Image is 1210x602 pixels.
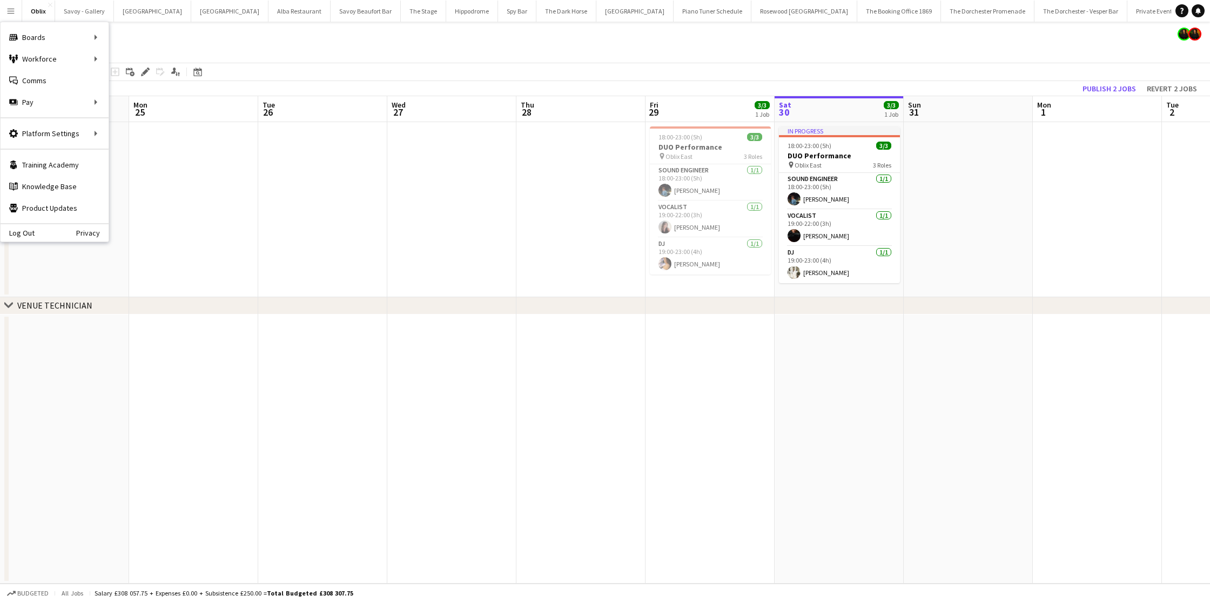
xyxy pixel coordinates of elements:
[59,589,85,597] span: All jobs
[650,238,771,275] app-card-role: DJ1/119:00-23:00 (4h)[PERSON_NAME]
[779,126,900,135] div: In progress
[1,48,109,70] div: Workforce
[779,210,900,246] app-card-role: Vocalist1/119:00-22:00 (3h)[PERSON_NAME]
[1,91,109,113] div: Pay
[779,126,900,283] app-job-card: In progress18:00-23:00 (5h)3/3DUO Performance Oblix East3 RolesSound Engineer1/118:00-23:00 (5h)[...
[1037,100,1051,110] span: Mon
[76,229,109,237] a: Privacy
[779,151,900,160] h3: DUO Performance
[392,100,406,110] span: Wed
[1,154,109,176] a: Training Academy
[788,142,831,150] span: 18:00-23:00 (5h)
[1,176,109,197] a: Knowledge Base
[755,101,770,109] span: 3/3
[884,101,899,109] span: 3/3
[1034,1,1127,22] button: The Dorchester - Vesper Bar
[1,123,109,144] div: Platform Settings
[1036,106,1051,118] span: 1
[114,1,191,22] button: [GEOGRAPHIC_DATA]
[648,106,658,118] span: 29
[390,106,406,118] span: 27
[498,1,536,22] button: Spy Bar
[873,161,891,169] span: 3 Roles
[446,1,498,22] button: Hippodrome
[650,100,658,110] span: Fri
[1178,28,1191,41] app-user-avatar: Celine Amara
[596,1,674,22] button: [GEOGRAPHIC_DATA]
[268,1,331,22] button: Alba Restaurant
[1142,82,1201,96] button: Revert 2 jobs
[674,1,751,22] button: Piano Tuner Schedule
[22,1,55,22] button: Oblix
[133,100,147,110] span: Mon
[777,106,791,118] span: 30
[751,1,857,22] button: Rosewood [GEOGRAPHIC_DATA]
[521,100,534,110] span: Thu
[1188,28,1201,41] app-user-avatar: Celine Amara
[884,110,898,118] div: 1 Job
[261,106,275,118] span: 26
[132,106,147,118] span: 25
[779,173,900,210] app-card-role: Sound Engineer1/118:00-23:00 (5h)[PERSON_NAME]
[650,126,771,275] app-job-card: 18:00-23:00 (5h)3/3DUO Performance Oblix East3 RolesSound Engineer1/118:00-23:00 (5h)[PERSON_NAME...
[779,100,791,110] span: Sat
[1127,1,1184,22] button: Private Events
[1,229,35,237] a: Log Out
[536,1,596,22] button: The Dark Horse
[1,26,109,48] div: Boards
[401,1,446,22] button: The Stage
[650,164,771,201] app-card-role: Sound Engineer1/118:00-23:00 (5h)[PERSON_NAME]
[17,300,92,311] div: VENUE TECHNICIAN
[191,1,268,22] button: [GEOGRAPHIC_DATA]
[1165,106,1179,118] span: 2
[908,100,921,110] span: Sun
[55,1,114,22] button: Savoy - Gallery
[17,590,49,597] span: Budgeted
[263,100,275,110] span: Tue
[747,133,762,141] span: 3/3
[906,106,921,118] span: 31
[1078,82,1140,96] button: Publish 2 jobs
[5,587,50,599] button: Budgeted
[941,1,1034,22] button: The Dorchester Promenade
[1,197,109,219] a: Product Updates
[795,161,822,169] span: Oblix East
[779,246,900,283] app-card-role: DJ1/119:00-23:00 (4h)[PERSON_NAME]
[744,152,762,160] span: 3 Roles
[658,133,702,141] span: 18:00-23:00 (5h)
[1166,100,1179,110] span: Tue
[1,70,109,91] a: Comms
[755,110,769,118] div: 1 Job
[665,152,693,160] span: Oblix East
[650,142,771,152] h3: DUO Performance
[857,1,941,22] button: The Booking Office 1869
[267,589,353,597] span: Total Budgeted £308 307.75
[876,142,891,150] span: 3/3
[650,201,771,238] app-card-role: Vocalist1/119:00-22:00 (3h)[PERSON_NAME]
[95,589,353,597] div: Salary £308 057.75 + Expenses £0.00 + Subsistence £250.00 =
[519,106,534,118] span: 28
[331,1,401,22] button: Savoy Beaufort Bar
